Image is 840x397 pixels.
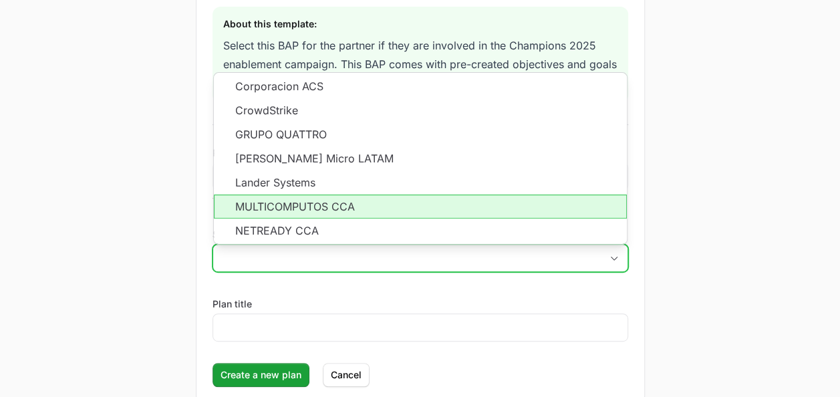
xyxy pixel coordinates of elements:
[213,297,252,311] label: Plan title
[221,367,301,383] span: Create a new plan
[213,228,628,241] label: Select the partner this plan is for:
[323,363,370,387] button: Cancel
[213,146,628,160] p: Plan dates
[331,367,362,383] span: Cancel
[223,36,617,92] div: Select this BAP for the partner if they are involved in the Champions 2025 enablement campaign. T...
[213,363,309,387] button: Create a new plan
[223,17,617,31] div: About this template:
[601,245,627,271] div: Close
[213,196,628,207] p: The start and end dates for this plan are set from the selected template.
